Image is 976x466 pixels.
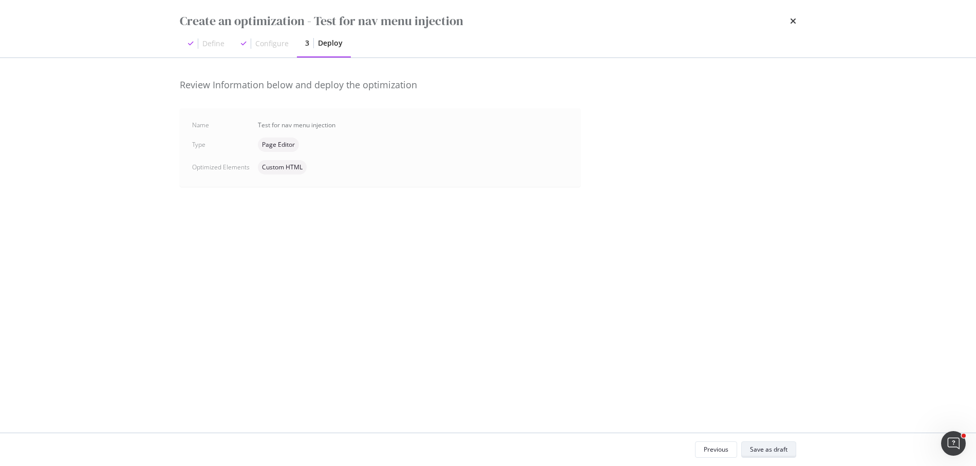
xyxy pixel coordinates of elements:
[318,38,343,48] div: Deploy
[262,142,295,148] span: Page Editor
[941,431,966,456] iframe: Intercom live chat
[750,445,787,454] div: Save as draft
[202,38,224,49] div: Define
[741,441,796,458] button: Save as draft
[704,445,728,454] div: Previous
[258,160,307,174] div: neutral label
[695,441,737,458] button: Previous
[192,121,250,129] div: Name
[790,12,796,30] div: times
[258,121,568,129] div: Test for nav menu injection
[180,12,463,30] div: Create an optimization - Test for nav menu injection
[255,38,289,49] div: Configure
[258,138,299,152] div: neutral label
[180,79,796,92] div: Review Information below and deploy the optimization
[305,38,309,48] div: 3
[192,163,250,171] div: Optimized Elements
[262,164,303,170] span: Custom HTML
[192,140,250,149] div: Type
